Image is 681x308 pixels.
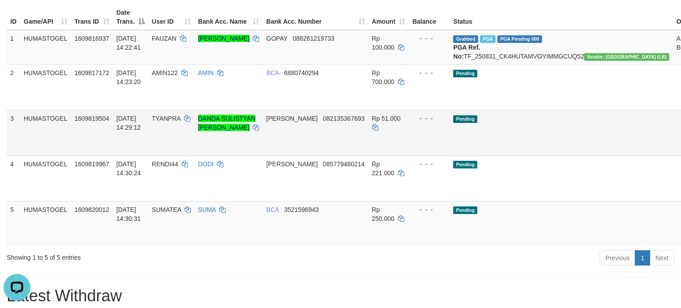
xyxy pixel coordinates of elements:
span: 1609820012 [75,206,109,213]
span: SUMATEA [152,206,181,213]
th: Amount: activate to sort column ascending [368,4,409,30]
td: HUMASTOGEL [20,156,71,201]
a: DANDA SULISTYAN [PERSON_NAME] [198,115,256,131]
a: AMIN [198,69,214,76]
div: Showing 1 to 5 of 5 entries [7,249,277,262]
span: [DATE] 14:29:12 [117,115,141,131]
span: Rp 51.000 [372,115,401,122]
span: 1609819504 [75,115,109,122]
span: Copy 082135367693 to clipboard [323,115,364,122]
span: GOPAY [266,35,287,42]
th: Game/API: activate to sort column ascending [20,4,71,30]
span: AMIN122 [152,69,178,76]
span: [DATE] 14:30:31 [117,206,141,222]
div: - - - [413,114,447,123]
td: 4 [7,156,20,201]
span: [DATE] 14:22:41 [117,35,141,51]
span: Marked by bqhpaujal [480,35,496,43]
h1: Latest Withdraw [7,287,674,305]
span: [PERSON_NAME] [266,115,318,122]
td: HUMASTOGEL [20,201,71,247]
span: Grabbed [453,35,478,43]
span: [DATE] 14:30:24 [117,160,141,177]
span: 1609817172 [75,69,109,76]
td: TF_250831_CK4HUTAMVOYIMMGCUQ52 [450,30,673,65]
span: Rp 221.000 [372,160,395,177]
div: - - - [413,34,447,43]
span: Rp 100.000 [372,35,395,51]
span: Copy 088261219733 to clipboard [293,35,334,42]
span: PGA Pending [497,35,542,43]
span: TYANPRA [152,115,180,122]
th: Bank Acc. Number: activate to sort column ascending [263,4,368,30]
a: [PERSON_NAME] [198,35,250,42]
span: Vendor URL: https://dashboard.q2checkout.com/secure [584,53,669,61]
td: 2 [7,64,20,110]
span: Rp 700.000 [372,69,395,85]
span: Pending [453,70,477,77]
td: HUMASTOGEL [20,64,71,110]
span: Pending [453,161,477,169]
a: Next [650,250,674,266]
td: 1 [7,30,20,65]
span: Pending [453,115,477,123]
th: Balance [409,4,450,30]
td: 5 [7,201,20,247]
span: RENDI44 [152,160,178,168]
span: Copy 6880740294 to clipboard [284,69,319,76]
span: Copy 3521596943 to clipboard [284,206,319,213]
th: Trans ID: activate to sort column ascending [71,4,113,30]
div: - - - [413,160,447,169]
td: 3 [7,110,20,156]
a: SUMA [198,206,216,213]
th: Date Trans.: activate to sort column descending [113,4,148,30]
span: 1609816937 [75,35,109,42]
span: FAUZAN [152,35,176,42]
span: BCA [266,69,279,76]
span: Copy 085779480214 to clipboard [323,160,364,168]
a: Previous [600,250,635,266]
span: Pending [453,207,477,214]
button: Open LiveChat chat widget [4,4,30,30]
b: PGA Ref. No: [453,44,480,60]
div: - - - [413,68,447,77]
th: Bank Acc. Name: activate to sort column ascending [195,4,263,30]
td: HUMASTOGEL [20,110,71,156]
span: [PERSON_NAME] [266,160,318,168]
span: 1609819967 [75,160,109,168]
th: Status [450,4,673,30]
td: HUMASTOGEL [20,30,71,65]
div: - - - [413,205,447,214]
a: 1 [635,250,650,266]
th: User ID: activate to sort column ascending [148,4,195,30]
span: BCA [266,206,279,213]
span: Rp 250.000 [372,206,395,222]
th: ID [7,4,20,30]
a: DODI [198,160,214,168]
span: [DATE] 14:23:20 [117,69,141,85]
